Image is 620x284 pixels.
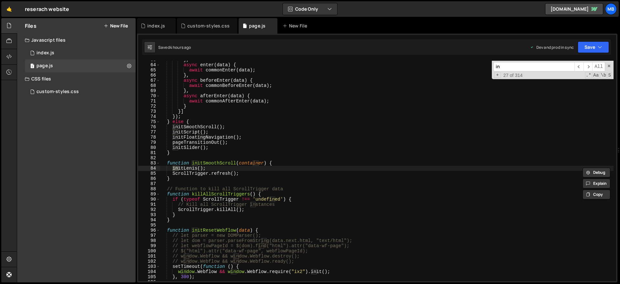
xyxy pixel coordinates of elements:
[36,50,54,56] div: index.js
[501,73,525,78] span: 27 of 314
[25,47,136,59] div: 10476/23765.js
[138,88,160,93] div: 69
[36,89,79,95] div: custom-styles.css
[585,72,592,79] span: RegExp Search
[138,78,160,83] div: 67
[138,186,160,192] div: 88
[138,166,160,171] div: 84
[138,83,160,88] div: 68
[36,63,53,69] div: page.js
[592,62,605,71] span: Alt-Enter
[138,135,160,140] div: 78
[138,274,160,279] div: 105
[25,85,136,98] div: 10476/38631.css
[1,1,17,17] a: 🤙
[138,223,160,228] div: 95
[530,45,574,50] div: Dev and prod in sync
[138,99,160,104] div: 71
[138,197,160,202] div: 90
[138,264,160,269] div: 103
[138,104,160,109] div: 72
[584,62,593,71] span: ​
[17,72,136,85] div: CSS files
[138,176,160,181] div: 86
[574,62,584,71] span: ​
[138,68,160,73] div: 65
[138,254,160,259] div: 101
[138,119,160,124] div: 75
[138,124,160,130] div: 76
[138,161,160,166] div: 83
[138,269,160,274] div: 104
[25,59,136,72] div: 10476/23772.js
[493,62,574,71] input: Search for
[138,114,160,119] div: 74
[138,192,160,197] div: 89
[138,243,160,248] div: 99
[138,248,160,254] div: 100
[25,5,69,13] div: reserach website
[138,109,160,114] div: 73
[138,145,160,150] div: 80
[600,72,607,79] span: Whole Word Search
[138,130,160,135] div: 77
[283,3,337,15] button: Code Only
[104,23,128,28] button: New File
[249,23,265,29] div: page.js
[583,168,610,177] button: Debug
[138,171,160,176] div: 85
[138,259,160,264] div: 102
[138,207,160,212] div: 92
[187,23,230,29] div: custom-styles.css
[138,217,160,223] div: 94
[593,72,599,79] span: CaseSensitive Search
[17,34,136,47] div: Javascript files
[138,202,160,207] div: 91
[138,238,160,243] div: 98
[158,45,191,50] div: Saved
[583,179,610,188] button: Explain
[138,155,160,161] div: 82
[170,45,191,50] div: 4 hours ago
[138,93,160,99] div: 70
[147,23,165,29] div: index.js
[283,23,310,29] div: New File
[25,22,36,29] h2: Files
[138,233,160,238] div: 97
[138,228,160,233] div: 96
[583,190,610,199] button: Copy
[605,3,617,15] a: MB
[545,3,603,15] a: [DOMAIN_NAME]
[30,64,34,69] span: 1
[138,150,160,155] div: 81
[138,140,160,145] div: 79
[138,181,160,186] div: 87
[578,41,609,53] button: Save
[494,72,501,78] span: Toggle Replace mode
[607,72,612,79] span: Search In Selection
[138,73,160,78] div: 66
[138,62,160,68] div: 64
[138,212,160,217] div: 93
